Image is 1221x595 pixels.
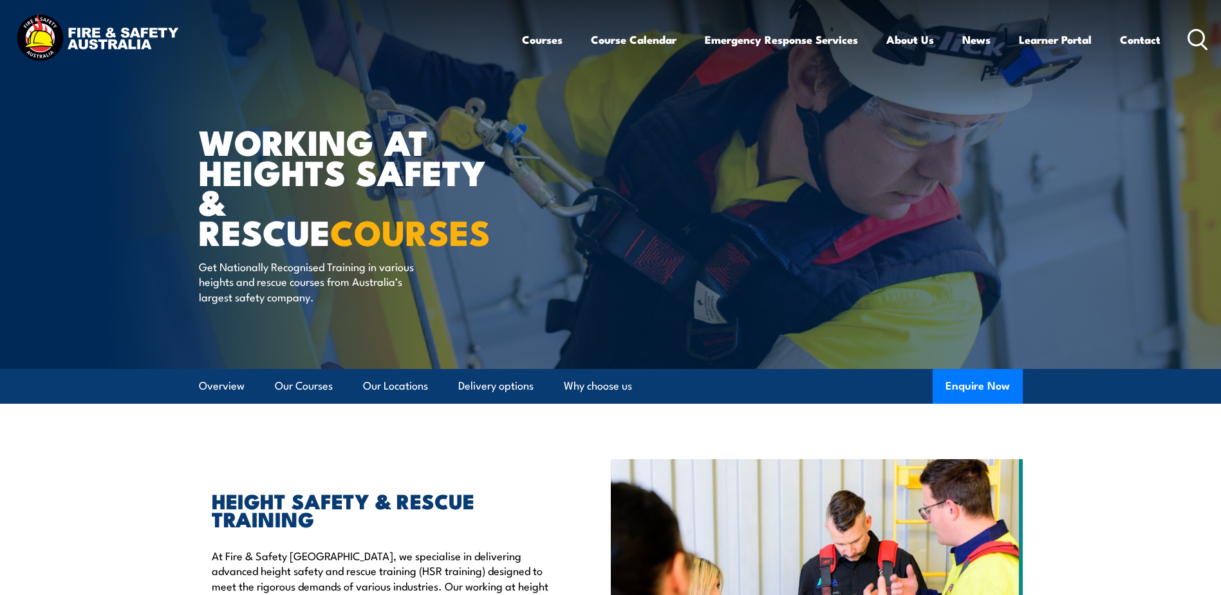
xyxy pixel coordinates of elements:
p: Get Nationally Recognised Training in various heights and rescue courses from Australia’s largest... [199,259,434,304]
a: Course Calendar [591,23,676,57]
a: Learner Portal [1019,23,1092,57]
a: Overview [199,369,245,403]
a: Courses [522,23,563,57]
a: Our Courses [275,369,333,403]
a: About Us [886,23,934,57]
strong: COURSES [330,204,490,258]
a: Emergency Response Services [705,23,858,57]
h2: HEIGHT SAFETY & RESCUE TRAINING [212,491,552,527]
h1: WORKING AT HEIGHTS SAFETY & RESCUE [199,126,517,247]
a: Contact [1120,23,1160,57]
a: Our Locations [363,369,428,403]
a: News [962,23,991,57]
a: Delivery options [458,369,534,403]
a: Why choose us [564,369,632,403]
button: Enquire Now [933,369,1023,404]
